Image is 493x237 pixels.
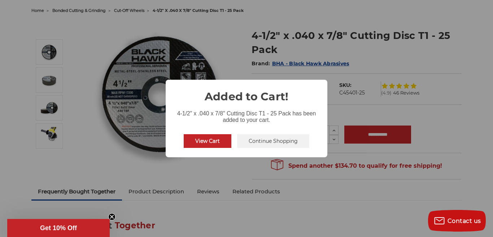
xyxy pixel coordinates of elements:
[448,218,481,224] span: Contact us
[237,134,309,148] button: Continue Shopping
[184,134,231,148] button: View Cart
[428,210,486,232] button: Contact us
[166,80,327,105] h2: Added to Cart!
[40,224,77,232] span: Get 10% Off
[108,213,115,220] button: Close teaser
[166,105,327,125] div: 4-1/2" x .040 x 7/8" Cutting Disc T1 - 25 Pack has been added to your cart.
